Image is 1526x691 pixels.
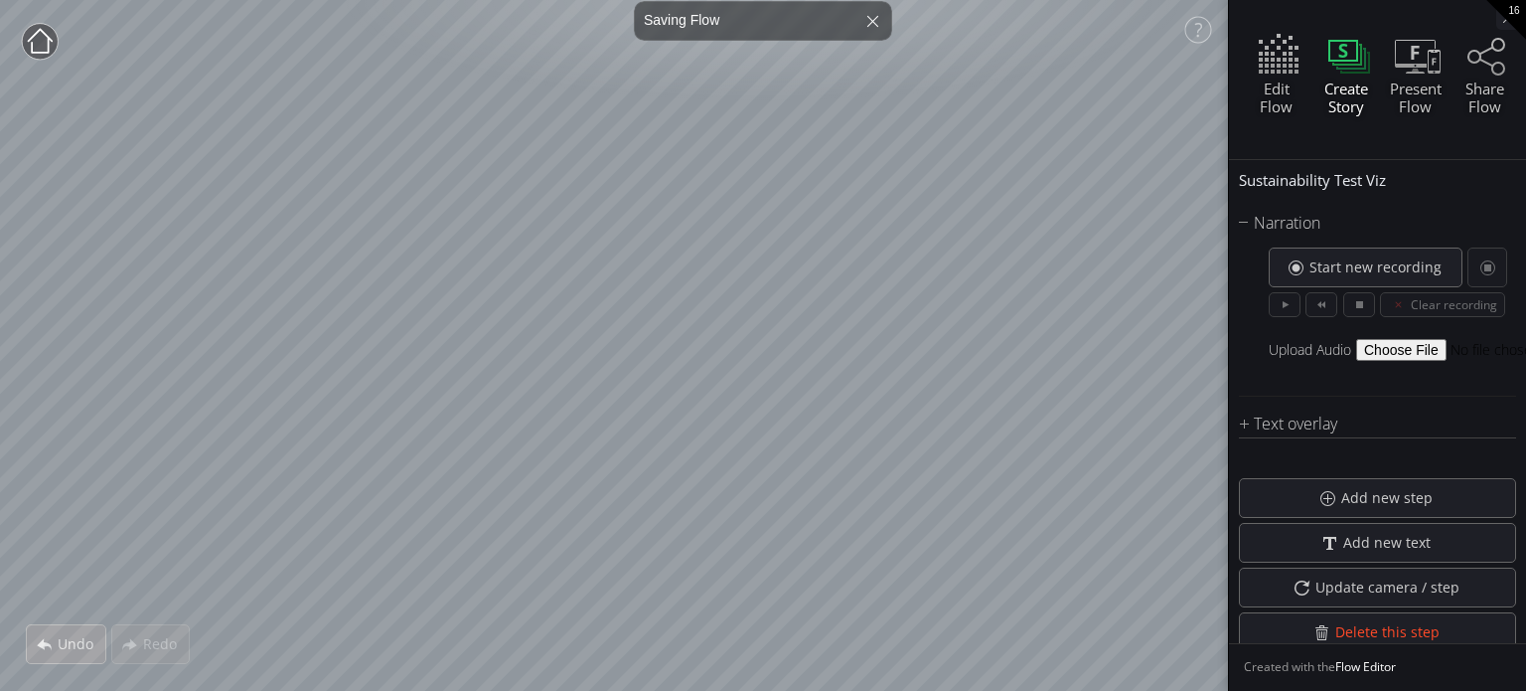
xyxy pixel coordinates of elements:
[1340,488,1445,508] span: Add new step
[1314,578,1471,598] span: Update camera / step
[1452,80,1517,115] div: Share Flow
[1269,337,1356,362] span: Upload Audio
[1335,658,1396,675] a: Flow Editor
[1334,622,1451,642] span: Delete this step
[1239,211,1491,236] div: Narration
[1239,412,1491,436] div: Text overlay
[1383,80,1448,115] div: Present Flow
[1229,160,1526,201] div: Sustainability Test Viz
[1229,643,1526,691] div: Created with the
[1244,80,1308,115] div: Edit Flow
[1308,258,1453,277] span: Start new recording
[1342,533,1443,553] span: Add new text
